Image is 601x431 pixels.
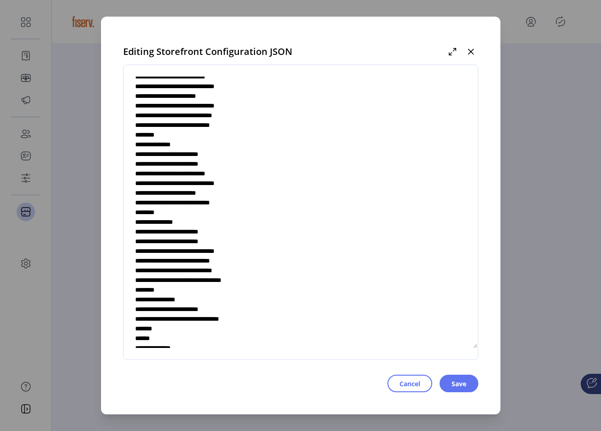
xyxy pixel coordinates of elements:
[445,44,460,59] button: Maximize
[452,379,466,389] span: Save
[399,379,420,389] span: Cancel
[123,45,292,59] span: Editing Storefront Configuration JSON
[387,375,432,392] button: Cancel
[440,375,478,392] button: Save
